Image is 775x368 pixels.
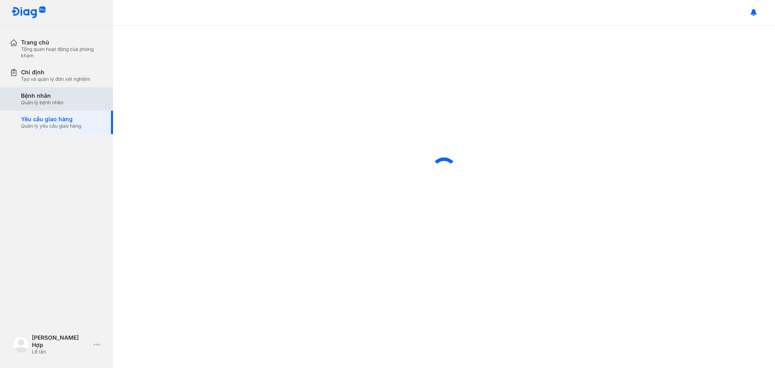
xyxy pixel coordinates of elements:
div: Tạo và quản lý đơn xét nghiệm [21,76,90,82]
div: Quản lý bệnh nhân [21,99,63,106]
div: Trang chủ [21,39,103,46]
div: Chỉ định [21,69,90,76]
div: Tổng quan hoạt động của phòng khám [21,46,103,59]
div: Bệnh nhân [21,92,63,99]
img: logo [11,6,46,19]
img: logo [13,336,29,353]
div: [PERSON_NAME] Hợp [32,334,90,349]
div: Quản lý yêu cầu giao hàng [21,123,81,129]
div: Yêu cầu giao hàng [21,116,81,123]
div: Lễ tân [32,349,90,355]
